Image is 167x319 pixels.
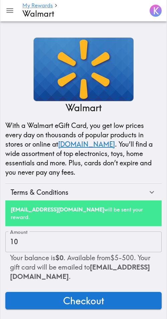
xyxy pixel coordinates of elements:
h6: will be sent your reward. [11,206,156,221]
img: Walmart [33,37,134,101]
span: Your balance is . Available from $5 - 500 . Your gift card will be emailed to . [10,254,150,281]
p: Walmart [65,101,102,114]
p: With a Walmart eGift Card, you get low prices every day on thousands of popular products in store... [5,121,162,177]
b: $0 [55,254,63,262]
div: Terms & Conditions [11,188,147,197]
b: [EMAIL_ADDRESS][DOMAIN_NAME] [11,206,104,213]
a: My Rewards [22,3,53,9]
span: K [153,5,159,17]
label: Amount [10,228,28,236]
button: K [147,2,164,19]
span: [EMAIL_ADDRESS][DOMAIN_NAME] [10,263,150,281]
a: [DOMAIN_NAME] [58,140,115,148]
button: Checkout [5,292,162,309]
span: Checkout [63,294,104,307]
h4: Walmart [22,9,142,19]
div: Terms & Conditions [5,184,162,201]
